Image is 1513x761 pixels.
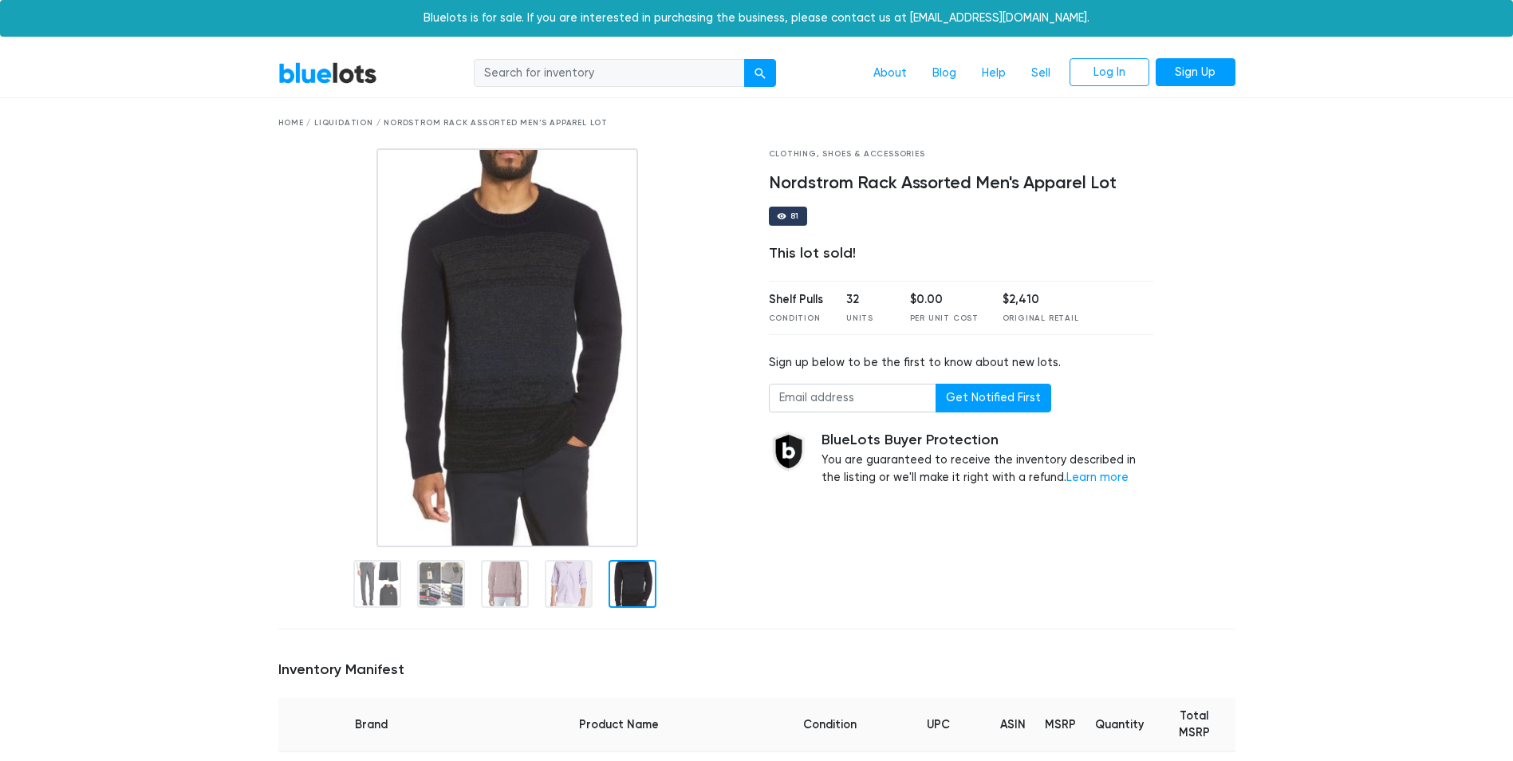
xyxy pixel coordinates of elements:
[1035,698,1085,752] th: MSRP
[278,698,465,752] th: Brand
[376,148,637,547] img: 97c73886-b520-4b4f-bc0c-5cb9a339c617-1592549018.jpg
[769,173,1154,194] h4: Nordstrom Rack Assorted Men's Apparel Lot
[790,212,800,220] div: 81
[769,148,1154,160] div: Clothing, Shoes & Accessories
[1070,58,1149,87] a: Log In
[991,698,1035,752] th: ASIN
[936,384,1051,412] button: Get Notified First
[822,432,1154,449] h5: BlueLots Buyer Protection
[910,313,979,325] div: Per Unit Cost
[769,313,823,325] div: Condition
[464,698,773,752] th: Product Name
[769,354,1154,372] div: Sign up below to be the first to know about new lots.
[1019,58,1063,89] a: Sell
[769,245,1154,262] div: This lot sold!
[769,291,823,309] div: Shelf Pulls
[886,698,991,752] th: UPC
[846,291,886,309] div: 32
[920,58,969,89] a: Blog
[278,661,1235,679] h5: Inventory Manifest
[474,59,745,88] input: Search for inventory
[769,432,809,471] img: buyer_protection_shield-3b65640a83011c7d3ede35a8e5a80bfdfaa6a97447f0071c1475b91a4b0b3d01.png
[822,432,1154,487] div: You are guaranteed to receive the inventory described in the listing or we'll make it right with ...
[278,61,377,85] a: BlueLots
[910,291,979,309] div: $0.00
[1003,291,1079,309] div: $2,410
[1153,698,1235,752] th: Total MSRP
[1003,313,1079,325] div: Original Retail
[773,698,886,752] th: Condition
[1066,471,1129,484] a: Learn more
[1085,698,1153,752] th: Quantity
[769,384,936,412] input: Email address
[861,58,920,89] a: About
[969,58,1019,89] a: Help
[1156,58,1235,87] a: Sign Up
[846,313,886,325] div: Units
[278,117,1235,129] div: Home / Liquidation / Nordstrom Rack Assorted Men's Apparel Lot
